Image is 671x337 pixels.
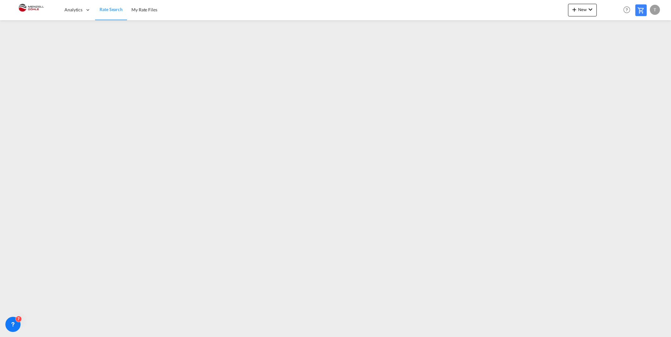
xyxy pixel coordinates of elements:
[650,5,660,15] div: T
[621,4,635,16] div: Help
[587,6,594,13] md-icon: icon-chevron-down
[571,7,594,12] span: New
[64,7,82,13] span: Analytics
[131,7,157,12] span: My Rate Files
[9,3,52,17] img: 5c2b1670644e11efba44c1e626d722bd.JPG
[571,6,578,13] md-icon: icon-plus 400-fg
[621,4,632,15] span: Help
[568,4,597,16] button: icon-plus 400-fgNewicon-chevron-down
[100,7,123,12] span: Rate Search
